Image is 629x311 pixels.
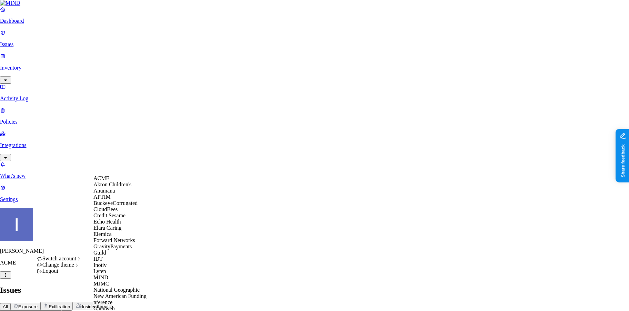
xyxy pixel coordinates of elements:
span: ACME [93,175,109,181]
span: National Geographic [93,287,140,293]
span: Lyten [93,268,106,274]
span: Credit Sesame [93,212,126,218]
span: BuckeyeCorrugated [93,200,138,206]
div: Logout [37,268,82,274]
span: GravityPayments [93,243,132,249]
span: nference [93,299,112,305]
span: Echo Health [93,219,121,225]
span: Akron Children's [93,182,131,187]
span: Change theme [42,262,74,268]
span: Elara Caring [93,225,121,231]
span: CloudBees [93,206,118,212]
span: Anumana [93,188,115,194]
span: IDT [93,256,103,262]
span: Inotiv [93,262,107,268]
span: MIND [93,274,108,280]
span: APTIM [93,194,111,200]
span: New American Funding [93,293,147,299]
span: MJMC [93,281,109,287]
span: Switch account [42,256,76,261]
span: Guild [93,250,106,256]
span: Forward Networks [93,237,135,243]
span: Elemica [93,231,111,237]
